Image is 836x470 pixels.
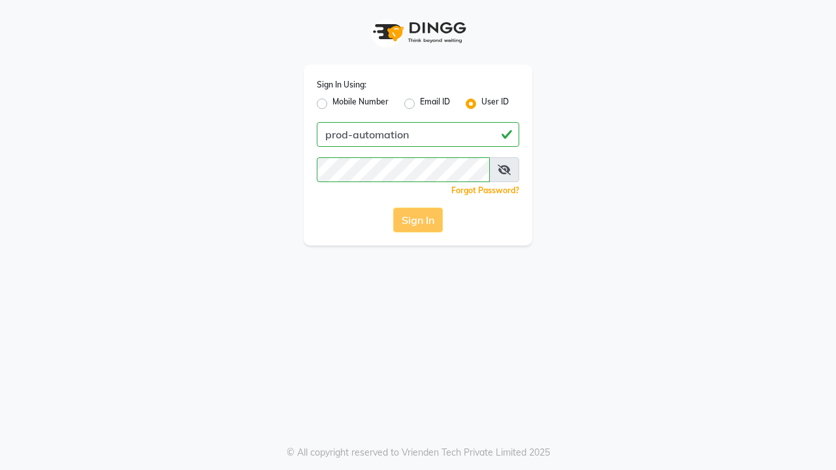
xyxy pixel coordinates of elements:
[317,122,519,147] input: Username
[451,185,519,195] a: Forgot Password?
[317,157,490,182] input: Username
[420,96,450,112] label: Email ID
[481,96,509,112] label: User ID
[366,13,470,52] img: logo1.svg
[332,96,389,112] label: Mobile Number
[317,79,366,91] label: Sign In Using:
